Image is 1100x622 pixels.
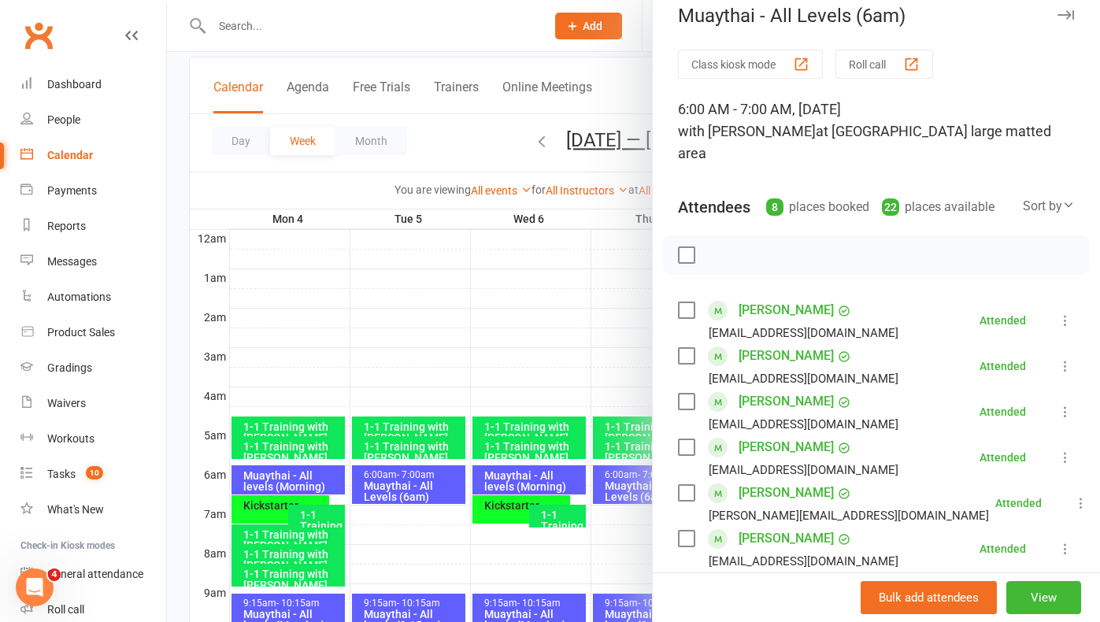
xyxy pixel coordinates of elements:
div: 6:00 AM - 7:00 AM, [DATE] [678,98,1075,165]
div: [EMAIL_ADDRESS][DOMAIN_NAME] [709,323,898,343]
div: Attended [995,498,1042,509]
a: Messages [20,244,166,280]
div: Payments [47,184,97,197]
div: [EMAIL_ADDRESS][DOMAIN_NAME] [709,460,898,480]
a: Tasks 10 [20,457,166,492]
a: Dashboard [20,67,166,102]
span: at [GEOGRAPHIC_DATA] large matted area [678,123,1051,161]
div: 22 [882,198,899,216]
a: Workouts [20,421,166,457]
div: Automations [47,291,111,303]
a: General attendance kiosk mode [20,557,166,592]
div: Product Sales [47,326,115,339]
div: Attendees [678,196,750,218]
div: Attended [980,361,1026,372]
button: Class kiosk mode [678,50,823,79]
div: Sort by [1023,196,1075,217]
span: 10 [86,466,103,479]
a: Gradings [20,350,166,386]
div: Attended [980,543,1026,554]
div: Gradings [47,361,92,374]
button: Bulk add attendees [861,581,997,614]
div: Tasks [47,468,76,480]
div: [EMAIL_ADDRESS][DOMAIN_NAME] [709,368,898,389]
iframe: Intercom live chat [16,568,54,606]
div: Waivers [47,397,86,409]
span: with [PERSON_NAME] [678,123,816,139]
a: What's New [20,492,166,528]
div: Messages [47,255,97,268]
div: 8 [766,198,783,216]
div: Reports [47,220,86,232]
a: [PERSON_NAME] [739,526,834,551]
div: People [47,113,80,126]
a: Calendar [20,138,166,173]
span: 4 [48,568,61,581]
div: [EMAIL_ADDRESS][DOMAIN_NAME] [709,551,898,572]
div: Dashboard [47,78,102,91]
button: View [1006,581,1081,614]
a: [PERSON_NAME] [739,343,834,368]
a: Clubworx [19,16,58,55]
a: Product Sales [20,315,166,350]
div: places available [882,196,994,218]
a: People [20,102,166,138]
a: [PERSON_NAME] [739,298,834,323]
a: [PERSON_NAME] [739,389,834,414]
div: Calendar [47,149,93,161]
div: Attended [980,452,1026,463]
a: Automations [20,280,166,315]
div: [PERSON_NAME][EMAIL_ADDRESS][DOMAIN_NAME] [709,505,989,526]
button: Roll call [835,50,933,79]
a: [PERSON_NAME] [739,480,834,505]
div: Attended [980,315,1026,326]
div: places booked [766,196,869,218]
div: What's New [47,503,104,516]
a: Waivers [20,386,166,421]
div: Workouts [47,432,94,445]
a: Payments [20,173,166,209]
div: [EMAIL_ADDRESS][DOMAIN_NAME] [709,414,898,435]
a: [PERSON_NAME] [739,435,834,460]
a: Reports [20,209,166,244]
div: Roll call [47,603,84,616]
div: Muaythai - All Levels (6am) [653,5,1100,27]
div: General attendance [47,568,143,580]
div: Attended [980,406,1026,417]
